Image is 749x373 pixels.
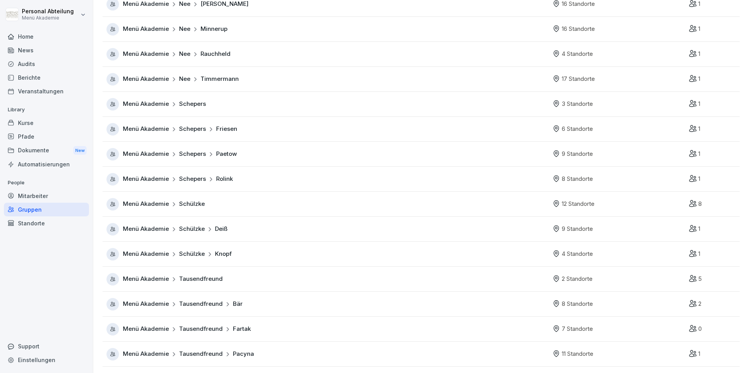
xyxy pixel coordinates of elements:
a: News [4,43,89,57]
span: Menü Akademie [123,200,169,209]
span: Schepers [179,125,206,134]
p: 9 Standorte [562,225,593,234]
p: 2 [698,300,701,309]
p: 1 [698,25,700,34]
p: 2 Standorte [562,275,593,284]
span: Menü Akademie [123,25,169,34]
span: Fartak [233,325,251,334]
a: Menü AkademieTausendfreundFartak [106,323,548,336]
p: 6 Standorte [562,125,593,134]
p: 8 [698,200,702,209]
a: Menü AkademieSchülzkeKnopf [106,248,548,261]
span: Knopf [215,250,232,259]
p: 7 Standorte [562,325,593,334]
div: Dokumente [4,143,89,158]
a: Menü AkademieNeeRauchheld [106,48,548,61]
p: People [4,177,89,189]
p: 4 Standorte [562,250,593,259]
span: Menü Akademie [123,75,169,84]
p: 1 [698,175,700,184]
p: 11 Standorte [562,350,593,359]
p: 1 [698,75,700,84]
a: Standorte [4,216,89,230]
div: Berichte [4,71,89,84]
span: Friesen [216,125,237,134]
p: 4 Standorte [562,50,593,59]
div: Mitarbeiter [4,189,89,203]
a: Menü AkademieTausendfreundBär [106,298,548,311]
span: Menü Akademie [123,125,169,134]
p: 5 [698,275,702,284]
a: Pfade [4,130,89,143]
p: Menü Akademie [22,15,74,21]
span: Menü Akademie [123,100,169,109]
a: Menü AkademieSchepersRolink [106,173,548,186]
a: Kurse [4,116,89,130]
span: Schülzke [179,225,205,234]
a: Menü AkademieSchepersPaetow [106,148,548,161]
span: Rolink [216,175,233,184]
span: Nee [179,75,190,84]
p: 1 [698,250,700,259]
div: Veranstaltungen [4,84,89,98]
span: Tausendfreund [179,350,223,359]
p: 8 Standorte [562,175,593,184]
p: 16 Standorte [562,25,595,34]
a: Einstellungen [4,353,89,367]
a: Menü AkademieSchülzkeDeiß [106,223,548,236]
a: Menü AkademieSchepers [106,98,548,111]
p: 1 [698,50,700,59]
span: Menü Akademie [123,250,169,259]
span: Nee [179,25,190,34]
span: Schepers [179,150,206,159]
div: New [73,146,87,155]
span: Tausendfreund [179,300,223,309]
span: Menü Akademie [123,325,169,334]
a: Audits [4,57,89,71]
span: Schepers [179,100,206,109]
p: 17 Standorte [562,75,595,84]
a: Automatisierungen [4,157,89,171]
span: Deiß [215,225,227,234]
p: 1 [698,350,700,359]
a: DokumenteNew [4,143,89,158]
p: 8 Standorte [562,300,593,309]
span: Menü Akademie [123,275,169,284]
span: Menü Akademie [123,350,169,359]
p: 9 Standorte [562,150,593,159]
a: Menü AkademieSchülzke [106,198,548,211]
span: Rauchheld [201,50,231,59]
a: Menü AkademieNeeMinnerup [106,23,548,36]
p: 12 Standorte [562,200,595,209]
span: Tausendfreund [179,325,223,334]
span: Menü Akademie [123,175,169,184]
a: Menü AkademieSchepersFriesen [106,123,548,136]
span: Menü Akademie [123,50,169,59]
a: Menü AkademieNeeTimmermann [106,73,548,86]
a: Gruppen [4,203,89,216]
p: 3 Standorte [562,100,593,109]
a: Menü AkademieTausendfreund [106,273,548,286]
p: 1 [698,125,700,134]
span: Minnerup [201,25,227,34]
span: Tausendfreund [179,275,223,284]
span: Schülzke [179,200,205,209]
span: Bär [233,300,243,309]
span: Menü Akademie [123,150,169,159]
p: Library [4,104,89,116]
p: Personal Abteilung [22,8,74,15]
a: Home [4,30,89,43]
span: Timmermann [201,75,239,84]
span: Menü Akademie [123,225,169,234]
div: Support [4,339,89,353]
p: 0 [698,325,702,334]
p: 1 [698,150,700,159]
